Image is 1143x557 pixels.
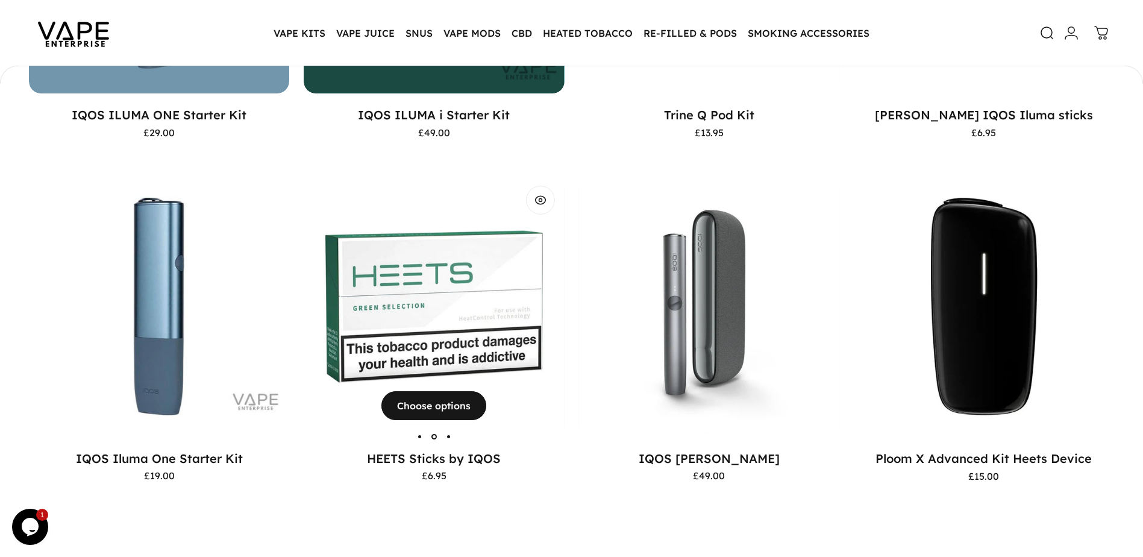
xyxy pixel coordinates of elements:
[506,20,537,46] summary: CBD
[664,107,754,122] a: Trine Q Pod Kit
[968,471,999,481] span: £15.00
[29,176,289,436] img: IQOS Iluma One Starter Kit
[638,20,742,46] summary: RE-FILLED & PODS
[381,391,486,420] button: Choose options
[854,176,1114,436] img: PLOOM-X
[268,20,331,46] summary: VAPE KITS
[367,451,501,466] a: HEETS Sticks by IQOS
[438,20,506,46] summary: VAPE MODS
[12,509,51,545] iframe: chat widget
[331,20,400,46] summary: VAPE JUICE
[1088,20,1115,46] a: 0 items
[578,176,839,436] a: IQOS Iluma Device
[400,20,438,46] summary: SNUS
[537,20,638,46] summary: HEATED TOBACCO
[19,5,128,61] img: Vape Enterprise
[304,176,564,436] img: HEETS Tobacco Sticks by IQOS
[742,20,875,46] summary: SMOKING ACCESSORIES
[358,107,510,122] a: IQOS ILUMA i Starter Kit
[578,176,839,436] img: IQOS_Iluma
[639,451,780,466] a: IQOS [PERSON_NAME]
[875,451,1092,466] a: Ploom X Advanced Kit Heets Device
[875,107,1093,122] a: [PERSON_NAME] IQOS Iluma sticks
[268,20,875,46] nav: Primary
[695,128,724,137] span: £13.95
[143,128,175,137] span: £29.00
[971,128,996,137] span: £6.95
[144,471,175,480] span: £19.00
[422,471,446,480] span: £6.95
[76,451,243,466] a: IQOS Iluma One Starter Kit
[304,176,564,436] a: HEETS Sticks by IQOS
[854,176,1114,436] a: Ploom X Advanced Kit Heets Device
[693,471,725,480] span: £49.00
[72,107,246,122] a: IQOS ILUMA ONE Starter Kit
[418,128,450,137] span: £49.00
